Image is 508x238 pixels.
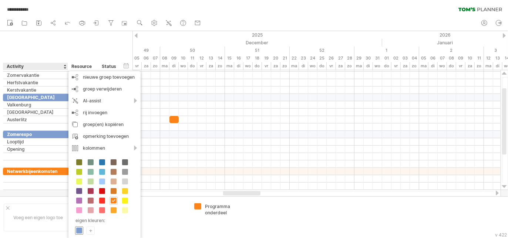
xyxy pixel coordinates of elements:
div: zondag, 28 December 2025 [345,54,354,62]
div: woensdag, 7 Januari 2026 [438,62,447,70]
div: dinsdag, 16 December 2025 [234,62,243,70]
div: Herfstvakantie [7,79,64,86]
div: Netwerkbijeenkomsten [7,168,64,175]
div: woensdag, 10 December 2025 [179,62,188,70]
div: zaterdag, 13 December 2025 [206,54,216,62]
div: donderdag, 11 December 2025 [188,54,197,62]
div: maandag, 15 December 2025 [225,54,234,62]
div: woensdag, 10 December 2025 [179,54,188,62]
div: eigen kleuren: [72,215,135,225]
div: donderdag, 1 Januari 2026 [382,62,391,70]
div: .... [123,212,185,219]
div: vrijdag, 12 December 2025 [197,54,206,62]
div: 1 [354,47,419,54]
div: Status [102,63,118,70]
div: zondag, 7 December 2025 [151,54,160,62]
div: maandag, 29 December 2025 [354,54,364,62]
div: zondag, 11 Januari 2026 [475,62,484,70]
div: zondag, 21 December 2025 [280,54,290,62]
div: zaterdag, 6 December 2025 [142,54,151,62]
div: dinsdag, 13 Januari 2026 [493,54,502,62]
div: [GEOGRAPHIC_DATA] [7,109,64,116]
div: donderdag, 8 Januari 2026 [447,62,456,70]
div: vrijdag, 5 December 2025 [132,62,142,70]
div: dinsdag, 30 December 2025 [364,62,373,70]
div: dinsdag, 9 December 2025 [169,54,179,62]
div: dinsdag, 9 December 2025 [169,62,179,70]
div: zaterdag, 27 December 2025 [336,62,345,70]
div: zondag, 14 December 2025 [216,62,225,70]
div: .... [123,203,185,210]
div: v 422 [495,232,507,238]
div: vrijdag, 26 December 2025 [327,54,336,62]
div: vrijdag, 19 December 2025 [262,54,271,62]
div: donderdag, 18 December 2025 [253,54,262,62]
div: Valkenburg [7,101,64,108]
div: Austerlitz [7,116,64,123]
div: groep(en) kopiëren [68,119,141,130]
div: .... [123,222,185,228]
div: zondag, 4 Januari 2026 [410,54,419,62]
div: maandag, 8 December 2025 [160,54,169,62]
div: Programma onderdeel [205,203,245,216]
div: nieuwe groep toevoegen [68,71,141,83]
div: vrijdag, 5 December 2025 [132,54,142,62]
div: woensdag, 31 December 2025 [373,54,382,62]
div: zaterdag, 3 Januari 2026 [401,62,410,70]
div: Kerstvakantie [7,86,64,93]
div: woensdag, 24 December 2025 [308,62,317,70]
div: woensdag, 17 December 2025 [243,62,253,70]
div: + [87,227,94,234]
div: dinsdag, 6 Januari 2026 [428,54,438,62]
div: zaterdag, 6 December 2025 [142,62,151,70]
div: dinsdag, 23 December 2025 [299,62,308,70]
div: donderdag, 25 December 2025 [317,62,327,70]
div: zaterdag, 13 December 2025 [206,62,216,70]
div: maandag, 12 Januari 2026 [484,54,493,62]
div: Voeg een eigen logo toe [4,204,73,231]
div: woensdag, 17 December 2025 [243,54,253,62]
div: donderdag, 8 Januari 2026 [447,54,456,62]
div: Opening [7,146,64,153]
div: donderdag, 1 Januari 2026 [382,54,391,62]
div: dinsdag, 16 December 2025 [234,54,243,62]
div: woensdag, 31 December 2025 [373,62,382,70]
div: Zomervakantie [7,72,64,79]
span: groep verwijderen [83,86,122,92]
div: 51 [225,47,290,54]
div: maandag, 29 December 2025 [354,62,364,70]
div: dinsdag, 30 December 2025 [364,54,373,62]
div: zaterdag, 27 December 2025 [336,54,345,62]
div: 52 [290,47,354,54]
div: donderdag, 25 December 2025 [317,54,327,62]
div: Looptijd [7,138,64,145]
div: Zomerexpo [7,131,64,138]
div: maandag, 12 Januari 2026 [484,62,493,70]
div: 50 [160,47,225,54]
div: December 2025 [95,39,382,47]
div: maandag, 22 December 2025 [290,54,299,62]
div: AI-assist [68,95,141,107]
div: maandag, 22 December 2025 [290,62,299,70]
div: vrijdag, 9 Januari 2026 [456,62,465,70]
div: zondag, 14 December 2025 [216,54,225,62]
div: kolommen [68,142,141,154]
div: vrijdag, 2 Januari 2026 [391,54,401,62]
div: zondag, 28 December 2025 [345,62,354,70]
div: donderdag, 11 December 2025 [188,62,197,70]
div: dinsdag, 6 Januari 2026 [428,62,438,70]
div: maandag, 5 Januari 2026 [419,62,428,70]
div: dinsdag, 13 Januari 2026 [493,62,502,70]
div: vrijdag, 2 Januari 2026 [391,62,401,70]
div: zaterdag, 10 Januari 2026 [465,54,475,62]
div: opmerking toevoegen [68,130,141,142]
div: zaterdag, 10 Januari 2026 [465,62,475,70]
div: vrijdag, 9 Januari 2026 [456,54,465,62]
div: maandag, 8 December 2025 [160,62,169,70]
div: 2 [419,47,484,54]
div: vrijdag, 12 December 2025 [197,62,206,70]
div: rij invoegen [68,107,141,119]
div: [GEOGRAPHIC_DATA] [7,94,64,101]
div: Resource [71,63,94,70]
div: zondag, 11 Januari 2026 [475,54,484,62]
